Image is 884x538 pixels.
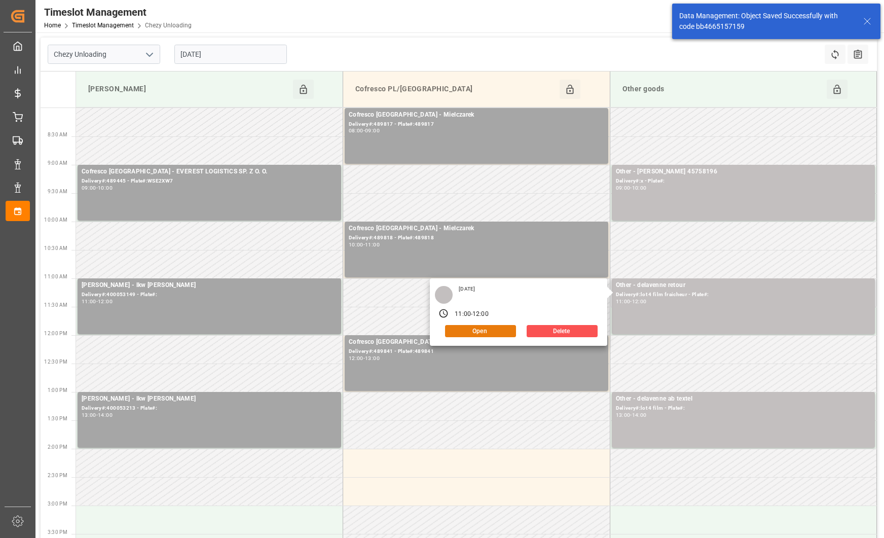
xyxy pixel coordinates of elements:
[349,234,604,242] div: Delivery#:489818 - Plate#:489818
[48,529,67,535] span: 3:30 PM
[44,359,67,365] span: 12:30 PM
[44,331,67,336] span: 12:00 PM
[82,186,96,190] div: 09:00
[96,413,98,417] div: -
[527,325,598,337] button: Delete
[48,501,67,507] span: 3:00 PM
[616,394,871,404] div: Other - delavenne ab textel
[365,356,380,361] div: 13:00
[349,337,604,347] div: Cofresco [GEOGRAPHIC_DATA] - Mielczarek
[445,325,516,337] button: Open
[48,132,67,137] span: 8:30 AM
[82,413,96,417] div: 13:00
[632,186,647,190] div: 10:00
[363,242,365,247] div: -
[44,22,61,29] a: Home
[365,128,380,133] div: 09:00
[616,404,871,413] div: Delivery#:lot 4 film - Plate#:
[616,413,631,417] div: 13:00
[141,47,157,62] button: open menu
[349,110,604,120] div: Cofresco [GEOGRAPHIC_DATA] - Mielczarek
[363,356,365,361] div: -
[630,299,632,304] div: -
[48,473,67,478] span: 2:30 PM
[84,80,293,99] div: [PERSON_NAME]
[616,299,631,304] div: 11:00
[48,160,67,166] span: 9:00 AM
[44,274,67,279] span: 11:00 AM
[349,242,363,247] div: 10:00
[98,299,113,304] div: 12:00
[616,280,871,291] div: Other - delavenne retour
[351,80,560,99] div: Cofresco PL/[GEOGRAPHIC_DATA]
[365,242,380,247] div: 11:00
[48,444,67,450] span: 2:00 PM
[82,299,96,304] div: 11:00
[349,347,604,356] div: Delivery#:489841 - Plate#:489841
[455,310,471,319] div: 11:00
[82,404,337,413] div: Delivery#:400053213 - Plate#:
[618,80,827,99] div: Other goods
[82,291,337,299] div: Delivery#:400053149 - Plate#:
[616,186,631,190] div: 09:00
[96,299,98,304] div: -
[174,45,287,64] input: DD-MM-YYYY
[44,5,192,20] div: Timeslot Management
[616,177,871,186] div: Delivery#:x - Plate#:
[349,356,363,361] div: 12:00
[98,186,113,190] div: 10:00
[48,416,67,421] span: 1:30 PM
[455,285,478,293] div: [DATE]
[44,217,67,223] span: 10:00 AM
[616,167,871,177] div: Other - [PERSON_NAME] 45758196
[632,299,647,304] div: 12:00
[349,120,604,129] div: Delivery#:489817 - Plate#:489817
[44,245,67,251] span: 10:30 AM
[630,413,632,417] div: -
[98,413,113,417] div: 14:00
[82,167,337,177] div: Cofresco [GEOGRAPHIC_DATA] - EVEREST LOGISTICS SP. Z O. O.
[82,280,337,291] div: [PERSON_NAME] - lkw [PERSON_NAME]
[48,189,67,194] span: 9:30 AM
[363,128,365,133] div: -
[632,413,647,417] div: 14:00
[96,186,98,190] div: -
[48,387,67,393] span: 1:00 PM
[472,310,489,319] div: 12:00
[72,22,134,29] a: Timeslot Management
[82,177,337,186] div: Delivery#:489445 - Plate#:WSE2XW7
[616,291,871,299] div: Delivery#:lot 4 film fraicheur - Plate#:
[82,394,337,404] div: [PERSON_NAME] - lkw [PERSON_NAME]
[349,224,604,234] div: Cofresco [GEOGRAPHIC_DATA] - Mielczarek
[349,128,363,133] div: 08:00
[679,11,854,32] div: Data Management: Object Saved Successfully with code bb4665157159
[48,45,160,64] input: Type to search/select
[44,302,67,308] span: 11:30 AM
[471,310,472,319] div: -
[630,186,632,190] div: -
